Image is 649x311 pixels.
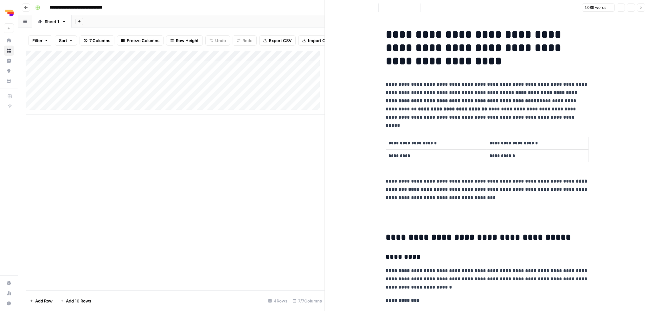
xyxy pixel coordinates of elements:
[35,298,53,304] span: Add Row
[32,37,42,44] span: Filter
[45,18,59,25] div: Sheet 1
[4,66,14,76] a: Opportunities
[4,7,15,19] img: Depends Logo
[66,298,91,304] span: Add 10 Rows
[89,37,110,44] span: 7 Columns
[117,35,164,46] button: Freeze Columns
[308,37,331,44] span: Import CSV
[205,35,230,46] button: Undo
[259,35,296,46] button: Export CSV
[582,3,615,12] button: 1.089 words
[59,37,67,44] span: Sort
[127,37,159,44] span: Freeze Columns
[55,35,77,46] button: Sort
[298,35,335,46] button: Import CSV
[4,5,14,21] button: Workspace: Depends
[4,278,14,288] a: Settings
[4,56,14,66] a: Insights
[4,298,14,308] button: Help + Support
[166,35,203,46] button: Row Height
[4,46,14,56] a: Browse
[233,35,257,46] button: Redo
[4,76,14,86] a: Your Data
[26,296,56,306] button: Add Row
[28,35,52,46] button: Filter
[176,37,199,44] span: Row Height
[32,15,72,28] a: Sheet 1
[4,35,14,46] a: Home
[585,5,606,10] span: 1.089 words
[56,296,95,306] button: Add 10 Rows
[215,37,226,44] span: Undo
[80,35,114,46] button: 7 Columns
[269,37,292,44] span: Export CSV
[242,37,253,44] span: Redo
[290,296,324,306] div: 7/7 Columns
[4,288,14,298] a: Usage
[266,296,290,306] div: 4 Rows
